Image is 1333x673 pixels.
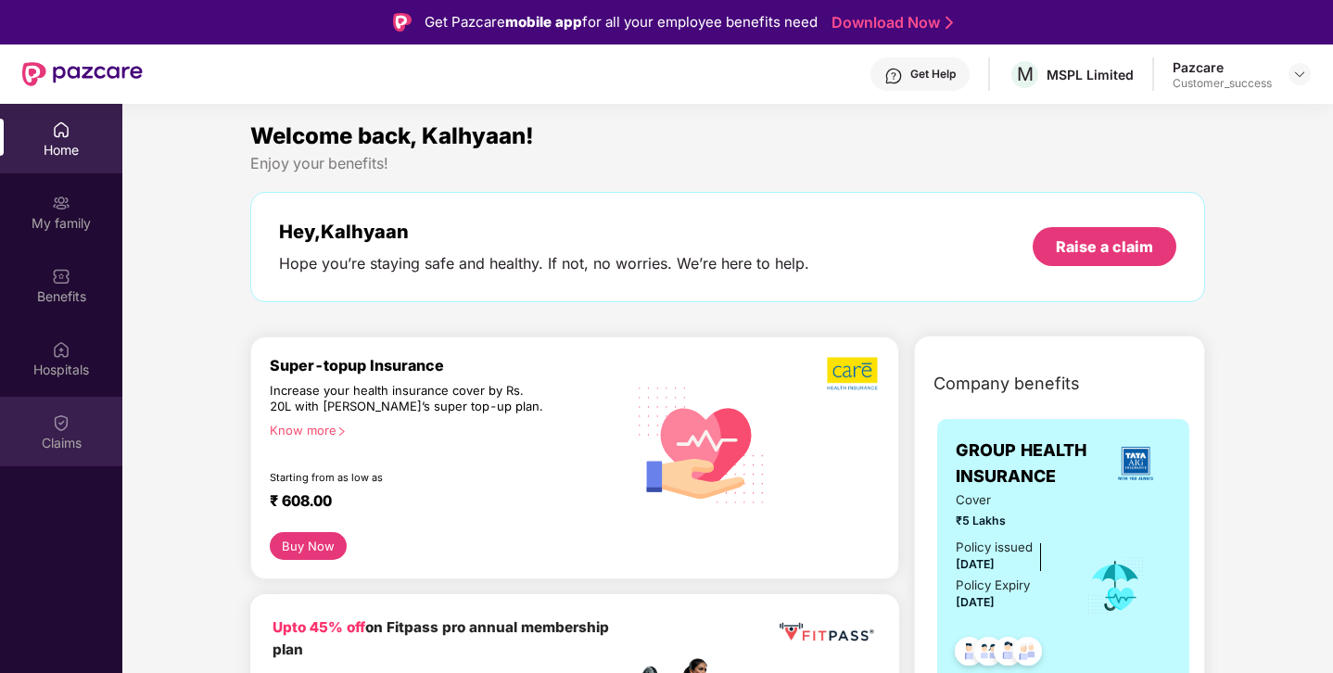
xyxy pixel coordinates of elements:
[956,512,1060,529] span: ₹5 Lakhs
[884,67,903,85] img: svg+xml;base64,PHN2ZyBpZD0iSGVscC0zMngzMiIgeG1sbnM9Imh0dHA6Ly93d3cudzMub3JnLzIwMDAvc3ZnIiB3aWR0aD...
[1173,76,1272,91] div: Customer_success
[505,13,582,31] strong: mobile app
[270,423,615,436] div: Know more
[933,371,1080,397] span: Company benefits
[270,383,546,415] div: Increase your health insurance cover by Rs. 20L with [PERSON_NAME]’s super top-up plan.
[1111,438,1161,489] img: insurerLogo
[52,413,70,432] img: svg+xml;base64,PHN2ZyBpZD0iQ2xhaW0iIHhtbG5zPSJodHRwOi8vd3d3LnczLm9yZy8yMDAwL3N2ZyIgd2lkdGg9IjIwIi...
[52,121,70,139] img: svg+xml;base64,PHN2ZyBpZD0iSG9tZSIgeG1sbnM9Imh0dHA6Ly93d3cudzMub3JnLzIwMDAvc3ZnIiB3aWR0aD0iMjAiIG...
[1173,58,1272,76] div: Pazcare
[1292,67,1307,82] img: svg+xml;base64,PHN2ZyBpZD0iRHJvcGRvd24tMzJ4MzIiIHhtbG5zPSJodHRwOi8vd3d3LnczLm9yZy8yMDAwL3N2ZyIgd2...
[250,122,534,149] span: Welcome back, Kalhyaan!
[270,491,607,514] div: ₹ 608.00
[52,194,70,212] img: svg+xml;base64,PHN2ZyB3aWR0aD0iMjAiIGhlaWdodD0iMjAiIHZpZXdCb3g9IjAgMCAyMCAyMCIgZmlsbD0ibm9uZSIgeG...
[956,490,1060,510] span: Cover
[956,538,1033,557] div: Policy issued
[827,356,880,391] img: b5dec4f62d2307b9de63beb79f102df3.png
[279,254,809,273] div: Hope you’re staying safe and healthy. If not, no worries. We’re here to help.
[393,13,412,32] img: Logo
[52,340,70,359] img: svg+xml;base64,PHN2ZyBpZD0iSG9zcGl0YWxzIiB4bWxucz0iaHR0cDovL3d3dy53My5vcmcvMjAwMC9zdmciIHdpZHRoPS...
[22,62,143,86] img: New Pazcare Logo
[626,366,779,521] img: svg+xml;base64,PHN2ZyB4bWxucz0iaHR0cDovL3d3dy53My5vcmcvMjAwMC9zdmciIHhtbG5zOnhsaW5rPSJodHRwOi8vd3...
[52,267,70,286] img: svg+xml;base64,PHN2ZyBpZD0iQmVuZWZpdHMiIHhtbG5zPSJodHRwOi8vd3d3LnczLm9yZy8yMDAwL3N2ZyIgd2lkdGg9Ij...
[1056,236,1153,257] div: Raise a claim
[946,13,953,32] img: Stroke
[956,576,1030,595] div: Policy Expiry
[425,11,818,33] div: Get Pazcare for all your employee benefits need
[270,471,547,484] div: Starting from as low as
[1085,555,1146,616] img: icon
[910,67,956,82] div: Get Help
[270,532,347,560] button: Buy Now
[1017,63,1034,85] span: M
[956,438,1099,490] span: GROUP HEALTH INSURANCE
[273,618,609,658] b: on Fitpass pro annual membership plan
[336,426,347,437] span: right
[273,618,365,636] b: Upto 45% off
[250,154,1206,173] div: Enjoy your benefits!
[776,616,877,648] img: fppp.png
[956,595,995,609] span: [DATE]
[270,356,626,375] div: Super-topup Insurance
[832,13,947,32] a: Download Now
[956,557,995,571] span: [DATE]
[1047,66,1134,83] div: MSPL Limited
[279,221,809,243] div: Hey, Kalhyaan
